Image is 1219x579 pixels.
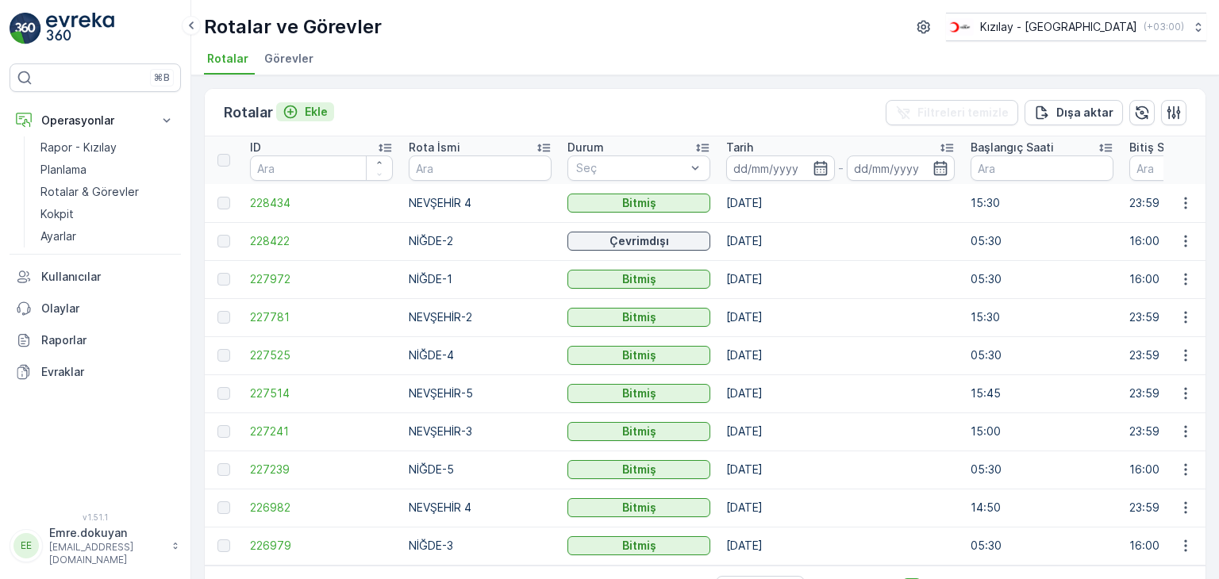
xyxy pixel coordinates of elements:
[409,309,552,325] p: NEVŞEHİR-2
[41,269,175,285] p: Kullanıcılar
[726,140,753,155] p: Tarih
[946,18,974,36] img: k%C4%B1z%C4%B1lay_D5CCths_t1JZB0k.png
[217,539,230,552] div: Toggle Row Selected
[409,385,552,401] p: NEVŞEHİR-5
[622,195,656,211] p: Bitmiş
[1056,105,1113,121] p: Dışa aktar
[917,105,1009,121] p: Filtreleri temizle
[838,159,844,178] p: -
[718,374,963,412] td: [DATE]
[10,261,181,293] a: Kullanıcılar
[250,462,393,477] a: 227239
[567,308,710,327] button: Bitmiş
[40,228,76,244] p: Ayarlar
[49,541,163,566] p: [EMAIL_ADDRESS][DOMAIN_NAME]
[980,19,1137,35] p: Kızılay - [GEOGRAPHIC_DATA]
[718,298,963,336] td: [DATE]
[609,233,669,249] p: Çevrimdışı
[217,387,230,400] div: Toggle Row Selected
[34,136,181,159] a: Rapor - Kızılay
[13,533,39,558] div: EE
[34,159,181,181] a: Planlama
[207,51,248,67] span: Rotalar
[971,500,1113,516] p: 14:50
[250,233,393,249] a: 228422
[305,104,328,120] p: Ekle
[409,271,552,287] p: NİĞDE-1
[41,332,175,348] p: Raporlar
[567,460,710,479] button: Bitmiş
[276,102,334,121] button: Ekle
[10,512,181,522] span: v 1.51.1
[576,160,686,176] p: Seç
[622,424,656,439] p: Bitmiş
[217,349,230,362] div: Toggle Row Selected
[41,364,175,380] p: Evraklar
[250,385,393,401] span: 227514
[971,271,1113,287] p: 05:30
[1025,100,1123,125] button: Dışa aktar
[217,425,230,438] div: Toggle Row Selected
[217,501,230,514] div: Toggle Row Selected
[10,13,41,44] img: logo
[250,155,393,181] input: Ara
[250,424,393,439] a: 227241
[971,155,1113,181] input: Ara
[41,301,175,316] p: Olaylar
[10,105,181,136] button: Operasyonlar
[10,324,181,356] a: Raporlar
[971,424,1113,439] p: 15:00
[250,500,393,516] a: 226982
[250,538,393,554] span: 226979
[567,232,710,251] button: Çevrimdışı
[10,293,181,324] a: Olaylar
[1144,21,1184,33] p: ( +03:00 )
[971,195,1113,211] p: 15:30
[41,113,149,128] p: Operasyonlar
[567,498,710,517] button: Bitmiş
[718,260,963,298] td: [DATE]
[971,538,1113,554] p: 05:30
[409,233,552,249] p: NİĞDE-2
[718,222,963,260] td: [DATE]
[224,102,273,124] p: Rotalar
[250,309,393,325] a: 227781
[946,13,1206,41] button: Kızılay - [GEOGRAPHIC_DATA](+03:00)
[409,347,552,363] p: NİĞDE-4
[250,140,261,155] p: ID
[34,181,181,203] a: Rotalar & Görevler
[622,385,656,401] p: Bitmiş
[250,195,393,211] a: 228434
[971,233,1113,249] p: 05:30
[250,347,393,363] a: 227525
[622,500,656,516] p: Bitmiş
[40,140,117,155] p: Rapor - Kızılay
[34,203,181,225] a: Kokpit
[718,489,963,527] td: [DATE]
[971,140,1054,155] p: Başlangıç Saati
[409,462,552,477] p: NİĞDE-5
[567,422,710,441] button: Bitmiş
[409,424,552,439] p: NEVŞEHİR-3
[49,525,163,541] p: Emre.dokuyan
[971,462,1113,477] p: 05:30
[971,385,1113,401] p: 15:45
[718,184,963,222] td: [DATE]
[726,155,835,181] input: dd/mm/yyyy
[204,14,382,40] p: Rotalar ve Görevler
[567,536,710,555] button: Bitmiş
[718,527,963,565] td: [DATE]
[217,311,230,324] div: Toggle Row Selected
[718,451,963,489] td: [DATE]
[1129,140,1185,155] p: Bitiş Saati
[250,271,393,287] a: 227972
[217,273,230,286] div: Toggle Row Selected
[10,525,181,566] button: EEEmre.dokuyan[EMAIL_ADDRESS][DOMAIN_NAME]
[622,347,656,363] p: Bitmiş
[46,13,114,44] img: logo_light-DOdMpM7g.png
[622,271,656,287] p: Bitmiş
